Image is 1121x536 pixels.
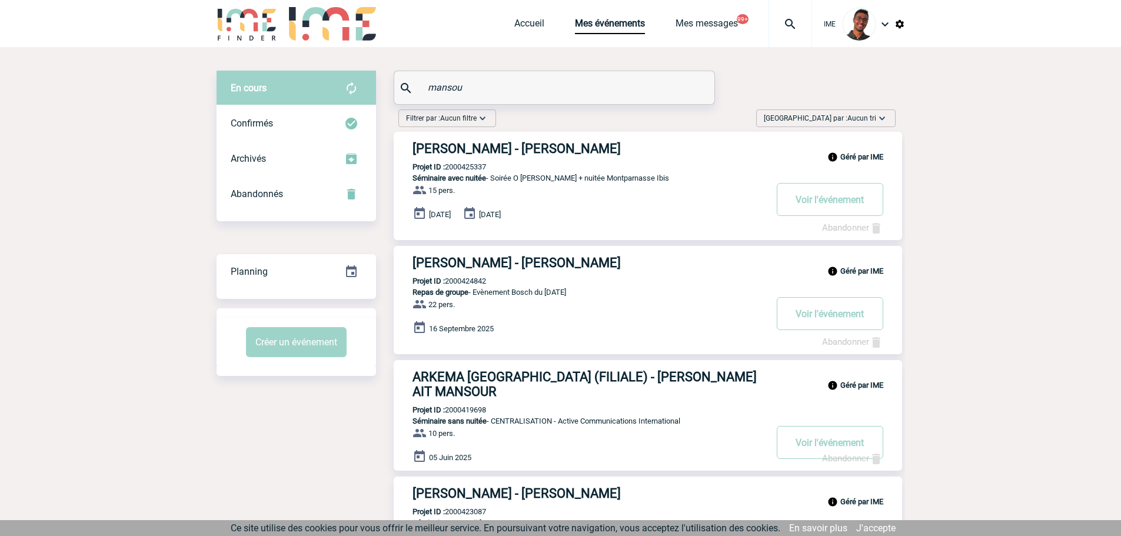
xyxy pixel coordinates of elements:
[840,152,883,161] b: Géré par IME
[822,453,883,464] a: Abandonner
[394,255,902,270] a: [PERSON_NAME] - [PERSON_NAME]
[477,112,488,124] img: baseline_expand_more_white_24dp-b.png
[394,162,486,171] p: 2000425337
[394,417,766,425] p: - CENTRALISATION - Active Communications International
[789,522,847,534] a: En savoir plus
[217,254,376,289] div: Retrouvez ici tous vos événements organisés par date et état d'avancement
[822,222,883,233] a: Abandonner
[231,118,273,129] span: Confirmés
[840,267,883,275] b: Géré par IME
[479,210,501,219] span: [DATE]
[777,183,883,216] button: Voir l'événement
[246,327,347,357] button: Créer un événement
[843,8,876,41] img: 124970-0.jpg
[827,497,838,507] img: info_black_24dp.svg
[231,522,780,534] span: Ce site utilise des cookies pour vous offrir le meilleur service. En poursuivant votre navigation...
[413,162,445,171] b: Projet ID :
[777,297,883,330] button: Voir l'événement
[847,114,876,122] span: Aucun tri
[394,174,766,182] p: - Soirée O [PERSON_NAME] + nuitée Montparnasse Ibis
[413,518,486,527] span: Séminaire avec nuitée
[413,255,766,270] h3: [PERSON_NAME] - [PERSON_NAME]
[413,507,445,516] b: Projet ID :
[413,288,468,297] span: Repas de groupe
[827,266,838,277] img: info_black_24dp.svg
[413,141,766,156] h3: [PERSON_NAME] - [PERSON_NAME]
[394,507,486,516] p: 2000423087
[394,405,486,414] p: 2000419698
[514,18,544,34] a: Accueil
[231,188,283,199] span: Abandonnés
[827,152,838,162] img: info_black_24dp.svg
[425,79,687,96] input: Rechercher un événement par son nom
[413,405,445,414] b: Projet ID :
[231,82,267,94] span: En cours
[231,266,268,277] span: Planning
[428,300,455,309] span: 22 pers.
[217,254,376,288] a: Planning
[428,186,455,195] span: 15 pers.
[429,210,451,219] span: [DATE]
[413,369,766,399] h3: ARKEMA [GEOGRAPHIC_DATA] (FILIALE) - [PERSON_NAME] AIT MANSOUR
[676,18,738,34] a: Mes messages
[394,288,766,297] p: - Evènement Bosch du [DATE]
[822,337,883,347] a: Abandonner
[217,141,376,177] div: Retrouvez ici tous les événements que vous avez décidé d'archiver
[406,112,477,124] span: Filtrer par :
[394,369,902,399] a: ARKEMA [GEOGRAPHIC_DATA] (FILIALE) - [PERSON_NAME] AIT MANSOUR
[429,324,494,333] span: 16 Septembre 2025
[440,114,477,122] span: Aucun filtre
[413,277,445,285] b: Projet ID :
[428,429,455,438] span: 10 pers.
[217,7,278,41] img: IME-Finder
[429,453,471,462] span: 05 Juin 2025
[217,71,376,106] div: Retrouvez ici tous vos évènements avant confirmation
[824,20,836,28] span: IME
[394,486,902,501] a: [PERSON_NAME] - [PERSON_NAME]
[394,141,902,156] a: [PERSON_NAME] - [PERSON_NAME]
[413,417,487,425] span: Séminaire sans nuitée
[394,518,766,527] p: - CENTRALISATION - CONVENTION COMMERCIALE
[394,277,486,285] p: 2000424842
[231,153,266,164] span: Archivés
[575,18,645,34] a: Mes événements
[856,522,896,534] a: J'accepte
[876,112,888,124] img: baseline_expand_more_white_24dp-b.png
[413,486,766,501] h3: [PERSON_NAME] - [PERSON_NAME]
[840,497,883,506] b: Géré par IME
[777,426,883,459] button: Voir l'événement
[840,381,883,389] b: Géré par IME
[764,112,876,124] span: [GEOGRAPHIC_DATA] par :
[737,14,749,24] button: 99+
[413,174,486,182] span: Séminaire avec nuitée
[827,380,838,391] img: info_black_24dp.svg
[217,177,376,212] div: Retrouvez ici tous vos événements annulés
